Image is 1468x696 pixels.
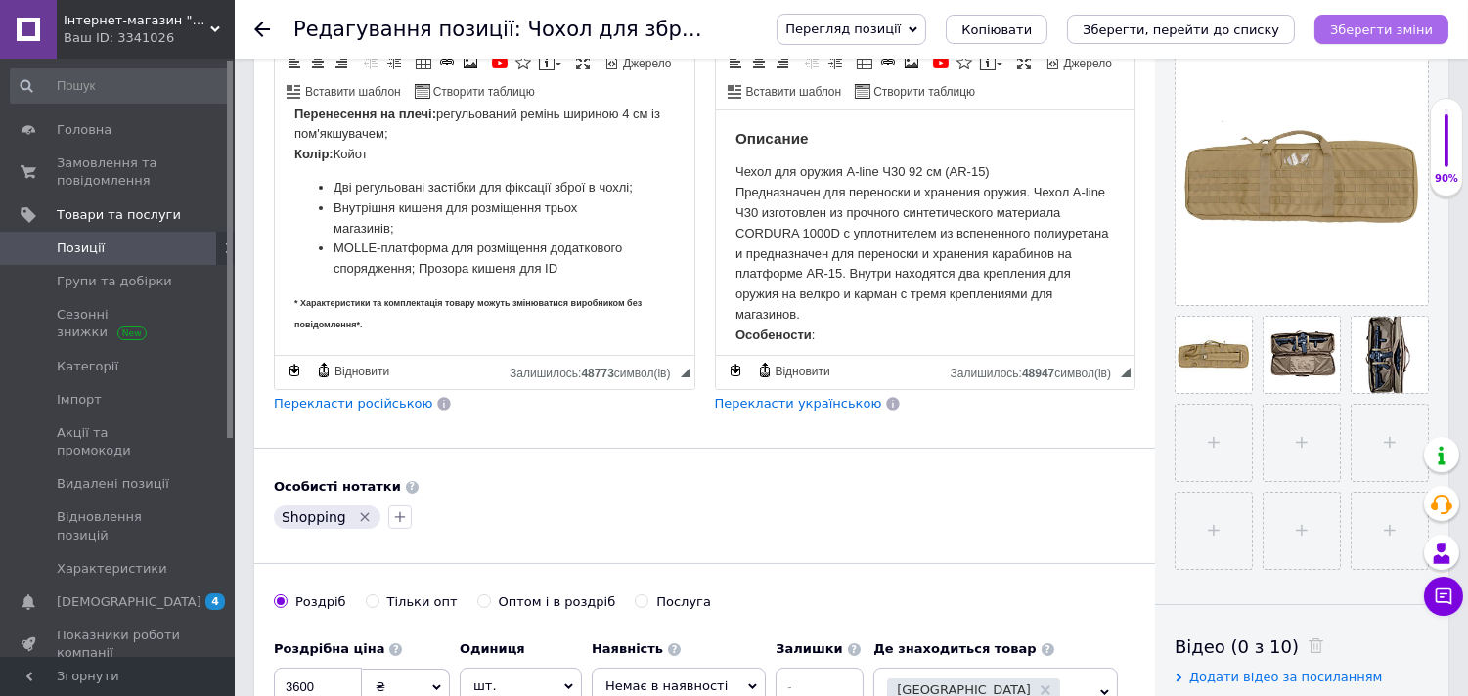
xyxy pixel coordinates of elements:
[951,362,1121,380] div: Кiлькiсть символiв
[57,424,181,459] span: Акції та промокоди
[293,18,1112,41] h1: Редагування позиції: Чохол для зброї A-line Ч30 (AR-15) 92см Cordura койот
[930,52,952,73] a: Додати відео з YouTube
[387,593,458,611] div: Тільки опт
[977,52,1005,73] a: Вставити повідомлення
[57,560,167,578] span: Характеристики
[656,593,711,611] div: Послуга
[64,29,235,47] div: Ваш ID: 3341026
[284,360,305,381] a: Зробити резервну копію зараз
[1430,98,1463,196] div: 90% Якість заповнення
[57,508,181,544] span: Відновлення позицій
[57,121,111,139] span: Головна
[725,360,746,381] a: Зробити резервну копію зараз
[897,683,1031,696] span: [GEOGRAPHIC_DATA]
[331,52,352,73] a: По правому краю
[274,479,401,494] b: Особисті нотатки
[10,68,231,104] input: Пошук
[489,52,511,73] a: Додати відео з YouTube
[20,20,400,671] body: Редактор, 3711C3ED-01D9-428C-935B-B9C05B4D76A2
[1431,172,1462,186] div: 90%
[20,188,367,219] span: * Характеристики та комплектація товару можуть змінюватися виробником без повідомлення*.
[254,22,270,37] div: Повернутися назад
[901,52,922,73] a: Зображення
[743,84,842,101] span: Вставити шаблон
[205,593,225,610] span: 4
[282,509,346,525] span: Shopping
[20,217,96,232] strong: Особености
[1067,15,1295,44] button: Зберегти, перейти до списку
[57,627,181,662] span: Показники роботи компанії
[870,84,975,101] span: Створити таблицю
[1022,367,1054,380] span: 48947
[59,88,361,129] li: Внутрішня кишеня для розміщення трьох магазинів;
[1043,52,1116,73] a: Джерело
[873,641,1036,656] b: Де знаходиться товар
[413,52,434,73] a: Таблиця
[57,593,201,611] span: [DEMOGRAPHIC_DATA]
[57,273,172,290] span: Групи та добірки
[954,52,975,73] a: Вставити іконку
[307,52,329,73] a: По центру
[773,364,830,380] span: Відновити
[57,306,181,341] span: Сезонні знижки
[605,678,728,693] span: Немає в наявності
[681,368,690,377] span: Потягніть для зміни розмірів
[572,52,594,73] a: Максимізувати
[601,52,675,73] a: Джерело
[460,641,525,656] b: Одиниця
[59,67,361,88] li: Дві регульовані застібки для фіксації зброї в чохлі;
[376,679,385,694] span: ₴
[59,128,361,169] li: MOLLE-платформа для розміщення додаткового спорядження; Прозора кишеня для ID
[754,360,833,381] a: Відновити
[824,52,846,73] a: Збільшити відступ
[725,52,746,73] a: По лівому краю
[1121,368,1131,377] span: Потягніть для зміни розмірів
[716,110,1135,355] iframe: Редактор, 3711C3ED-01D9-428C-935B-B9C05B4D76A2
[852,80,978,102] a: Створити таблицю
[295,593,346,611] div: Роздріб
[383,52,405,73] a: Збільшити відступ
[313,360,392,381] a: Відновити
[57,239,105,257] span: Позиції
[592,641,663,656] b: Наявність
[776,641,842,656] b: Залишки
[302,84,401,101] span: Вставити шаблон
[510,362,680,380] div: Кiлькiсть символiв
[801,52,823,73] a: Зменшити відступ
[20,52,400,235] p: Чехол для оружия A-line Ч30 92 см (AR-15) Предназначен для переноски и хранения оружия. Чехол A-l...
[748,52,770,73] a: По центру
[725,80,845,102] a: Вставити шаблон
[57,154,181,190] span: Замовлення та повідомлення
[284,80,404,102] a: Вставити шаблон
[64,12,210,29] span: Інтернет-магазин "Tactical Time™"
[412,80,538,102] a: Створити таблицю
[1013,52,1035,73] a: Максимізувати
[499,593,616,611] div: Оптом і в роздріб
[57,475,169,493] span: Видалені позиції
[20,20,92,36] strong: Описание
[274,641,384,656] b: Роздрібна ціна
[1314,15,1448,44] button: Зберегти зміни
[460,52,481,73] a: Зображення
[620,56,672,72] span: Джерело
[1330,22,1433,37] i: Зберегти зміни
[854,52,875,73] a: Таблиця
[275,110,694,355] iframe: Редактор, C7C1A273-345F-49DE-9A88-952F7F6B031E
[360,52,381,73] a: Зменшити відступ
[357,509,373,525] svg: Видалити мітку
[436,52,458,73] a: Вставити/Редагувати посилання (Ctrl+L)
[715,396,882,411] span: Перекласти українською
[946,15,1047,44] button: Копіювати
[57,358,118,375] span: Категорії
[961,22,1032,37] span: Копіювати
[284,52,305,73] a: По лівому краю
[877,52,899,73] a: Вставити/Редагувати посилання (Ctrl+L)
[772,52,793,73] a: По правому краю
[512,52,534,73] a: Вставити іконку
[57,391,102,409] span: Імпорт
[1424,577,1463,616] button: Чат з покупцем
[274,396,432,411] span: Перекласти російською
[20,36,59,51] strong: Колір:
[1175,636,1299,657] span: Відео (0 з 10)
[1083,22,1279,37] i: Зберегти, перейти до списку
